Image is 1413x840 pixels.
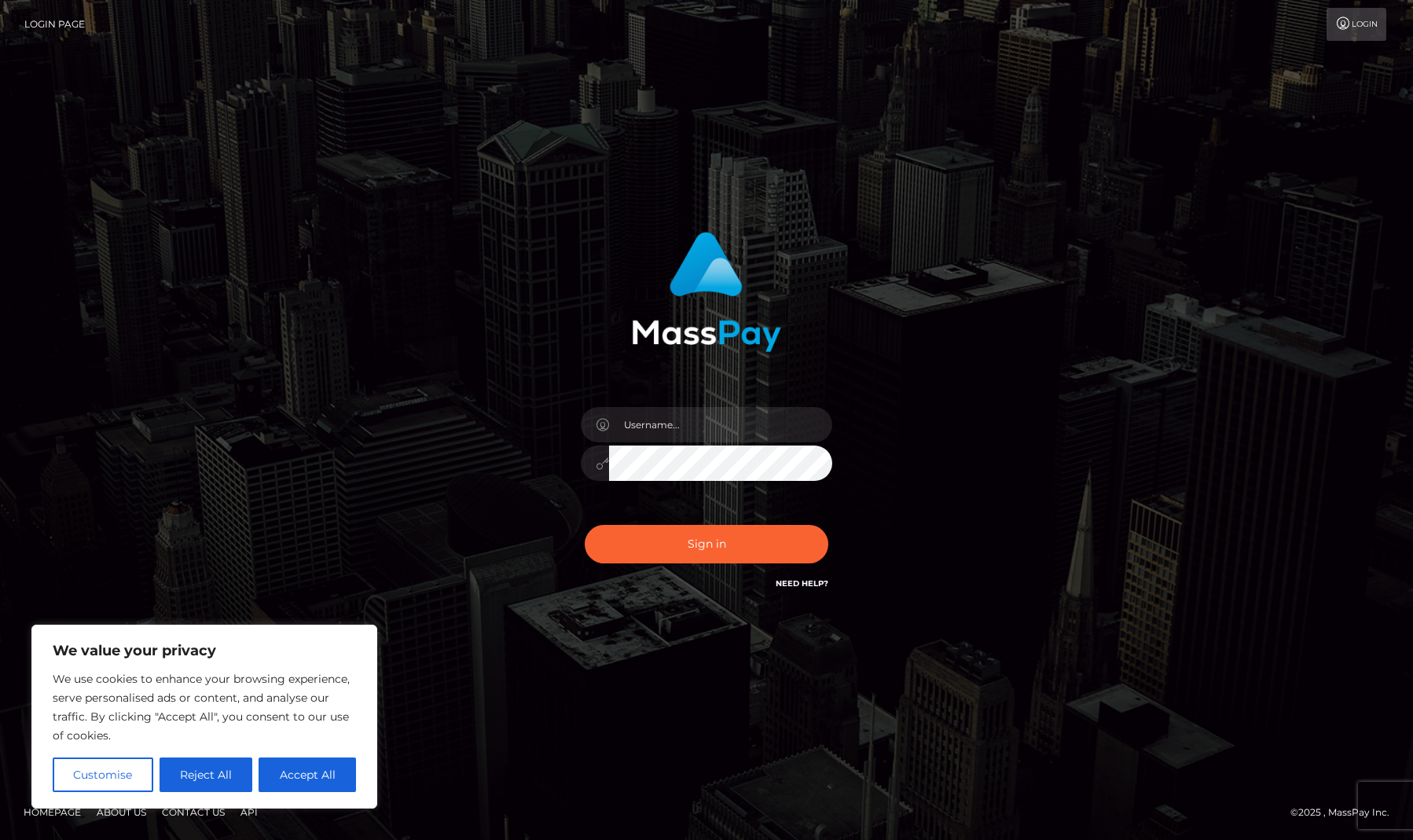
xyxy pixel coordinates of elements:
[17,800,87,824] a: Homepage
[632,232,781,352] img: MassPay Login
[585,525,828,563] button: Sign in
[53,641,356,660] p: We value your privacy
[53,669,356,745] p: We use cookies to enhance your browsing experience, serve personalised ads or content, and analys...
[1327,8,1386,41] a: Login
[160,757,253,792] button: Reject All
[234,800,264,824] a: API
[156,800,231,824] a: Contact Us
[1290,804,1401,821] div: © 2025 , MassPay Inc.
[776,578,828,589] a: Need Help?
[31,625,377,809] div: We value your privacy
[24,8,85,41] a: Login Page
[609,407,832,442] input: Username...
[53,757,153,792] button: Customise
[259,757,356,792] button: Accept All
[90,800,152,824] a: About Us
